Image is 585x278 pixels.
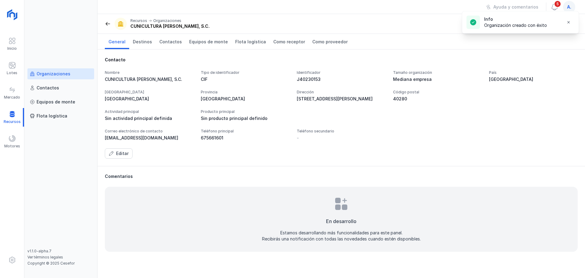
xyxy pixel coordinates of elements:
div: Teléfono secundario [297,129,385,134]
span: a. [567,4,571,10]
div: Ayuda y comentarios [493,4,538,10]
a: Como receptor [270,34,309,49]
a: General [105,34,129,49]
div: Contactos [37,85,59,91]
span: Flota logística [235,39,266,45]
span: General [108,39,126,45]
div: CUNICULTURA [PERSON_NAME], S.C. [130,23,210,29]
span: Como receptor [273,39,305,45]
div: [GEOGRAPHIC_DATA] [105,90,193,95]
div: Editar [116,150,129,157]
div: Tamaño organización [393,70,482,75]
div: Actividad principal [105,109,193,114]
div: CIF [201,76,289,82]
div: Organización creado con éxito [484,22,547,28]
div: Dirección [297,90,385,95]
div: Sin actividad principal definida [105,115,193,121]
a: Flota logística [27,110,94,121]
div: [STREET_ADDRESS][PERSON_NAME] [297,96,385,102]
div: Producto principal [201,109,289,114]
span: Destinos [133,39,152,45]
div: Lotes [7,70,17,75]
div: Correo electrónico de contacto [105,129,193,134]
div: Info [484,16,547,22]
div: Flota logística [37,113,67,119]
a: Destinos [129,34,156,49]
div: Recursos [130,18,147,23]
div: Estamos desarrollando más funcionalidades para este panel. [280,230,402,236]
div: - [297,135,299,141]
a: Contactos [27,82,94,93]
div: CUNICULTURA [PERSON_NAME], S.C. [105,76,193,82]
div: Mediana empresa [393,76,482,82]
div: Motores [4,144,20,149]
div: Organizaciones [37,71,70,77]
div: Copyright © 2025 Cesefor [27,261,94,266]
div: Nombre [105,70,193,75]
span: Como proveedor [312,39,348,45]
div: [GEOGRAPHIC_DATA] [105,96,193,102]
a: Equipos de monte [186,34,232,49]
span: 5 [554,0,561,8]
span: Equipos de monte [189,39,228,45]
div: Equipos de monte [37,99,75,105]
div: Tipo de identificador [201,70,289,75]
div: v1.1.0-alpha.7 [27,249,94,254]
div: Sin producto principal definido [201,115,289,121]
div: [GEOGRAPHIC_DATA] [489,76,578,82]
div: J40230153 [297,76,385,82]
div: Código postal [393,90,482,95]
div: Provincia [201,90,289,95]
div: Identificador [297,70,385,75]
div: [EMAIL_ADDRESS][DOMAIN_NAME] [105,135,193,141]
div: Organizaciones [153,18,181,23]
a: Como proveedor [309,34,351,49]
div: Teléfono principal [201,129,289,134]
div: [GEOGRAPHIC_DATA] [201,96,289,102]
button: Ayuda y comentarios [482,2,542,12]
a: Ver términos legales [27,255,63,259]
div: 675661601 [201,135,289,141]
a: Equipos de monte [27,96,94,107]
a: Flota logística [232,34,270,49]
div: País [489,70,578,75]
div: 40280 [393,96,482,102]
div: Contacto [105,57,578,63]
img: logoRight.svg [5,7,20,22]
div: En desarrollo [326,218,356,225]
div: Mercado [4,95,20,100]
a: Contactos [156,34,186,49]
div: Inicio [7,46,17,51]
button: Editar [105,148,133,159]
a: Organizaciones [27,68,94,79]
span: Contactos [159,39,182,45]
div: Comentarios [105,173,578,179]
div: Recibirás una notificación con todas las novedades cuando estén disponibles. [262,236,421,242]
